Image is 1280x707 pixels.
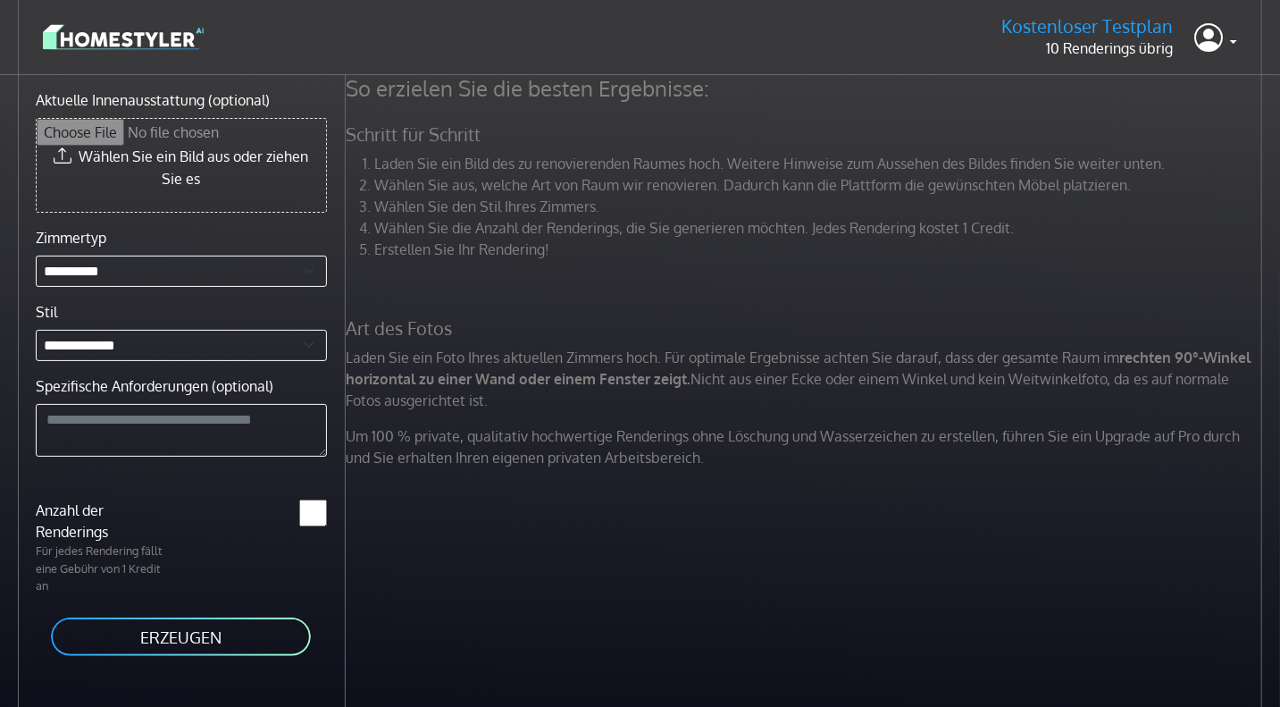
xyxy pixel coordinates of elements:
[346,370,1229,409] font: Nicht aus einer Ecke oder einem Winkel und kein Weitwinkelfoto, da es auf normale Fotos ausgerich...
[36,501,108,541] font: Anzahl der Renderings
[346,74,709,102] font: So erzielen Sie die besten Ergebnisse:
[36,377,273,395] font: Spezifische Anforderungen (optional)
[36,543,162,592] font: Für jedes Rendering fällt eine Gebühr von 1 Kredit an
[36,229,106,247] font: Zimmertyp
[346,427,1240,467] font: Um 100 % private, qualitativ hochwertige Renderings ohne Löschung und Wasserzeichen zu erstellen,...
[1046,39,1173,57] font: 10 Renderings übrig
[374,198,599,215] font: Wählen Sie den Stil Ihres Zimmers.
[49,616,313,658] button: ERZEUGEN
[346,349,1119,366] font: Laden Sie ein Foto Ihres aktuellen Zimmers hoch. Für optimale Ergebnisse achten Sie darauf, dass ...
[374,219,1014,237] font: Wählen Sie die Anzahl der Renderings, die Sie generieren möchten. Jedes Rendering kostet 1 Credit.
[374,176,1131,194] font: Wählen Sie aus, welche Art von Raum wir renovieren. Dadurch kann die Plattform die gewünschten Mö...
[374,155,1165,173] font: Laden Sie ein Bild des zu renovierenden Raumes hoch. Weitere Hinweise zum Aussehen des Bildes fin...
[1001,14,1173,38] font: Kostenloser Testplan
[140,627,222,647] font: ERZEUGEN
[346,349,1251,388] font: rechten 90°-Winkel horizontal zu einer Wand oder einem Fenster zeigt.
[374,240,549,258] font: Erstellen Sie Ihr Rendering!
[346,122,481,146] font: Schritt für Schritt
[36,91,270,109] font: Aktuelle Innenausstattung (optional)
[36,303,57,321] font: Stil
[43,21,204,53] img: logo-3de290ba35641baa71223ecac5eacb59cb85b4c7fdf211dc9aaecaaee71ea2f8.svg
[346,316,452,340] font: Art des Fotos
